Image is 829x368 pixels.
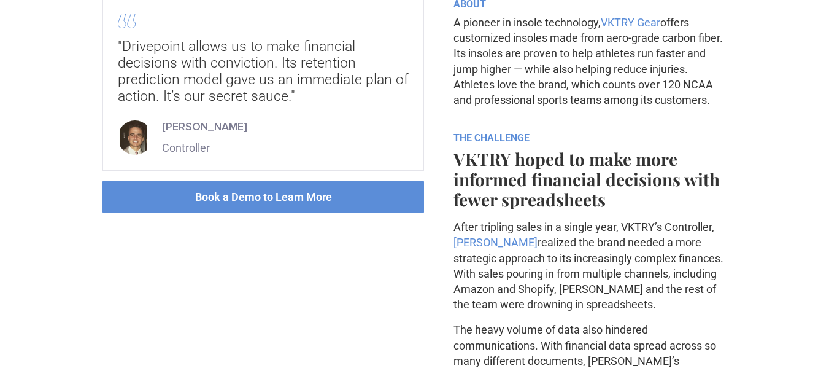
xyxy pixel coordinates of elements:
[453,15,727,108] p: A pioneer in insole technology, offers customized insoles made from aero-grade carbon fiber. Its ...
[453,132,530,144] strong: THE CHALLENGE
[162,119,247,135] div: [PERSON_NAME]
[162,140,247,155] div: Controller
[453,236,538,249] a: [PERSON_NAME]
[118,38,409,104] div: "Drivepoint allows us to make financial decisions with conviction. Its retention prediction model...
[453,219,727,312] p: After tripling sales in a single year, VKTRY’s Controller, realized the brand needed a more strat...
[102,181,424,213] a: Book a Demo to Learn More
[453,147,720,211] strong: VKTRY hoped to make more informed financial decisions with fewer spreadsheets
[601,16,660,29] a: VKTRY Gear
